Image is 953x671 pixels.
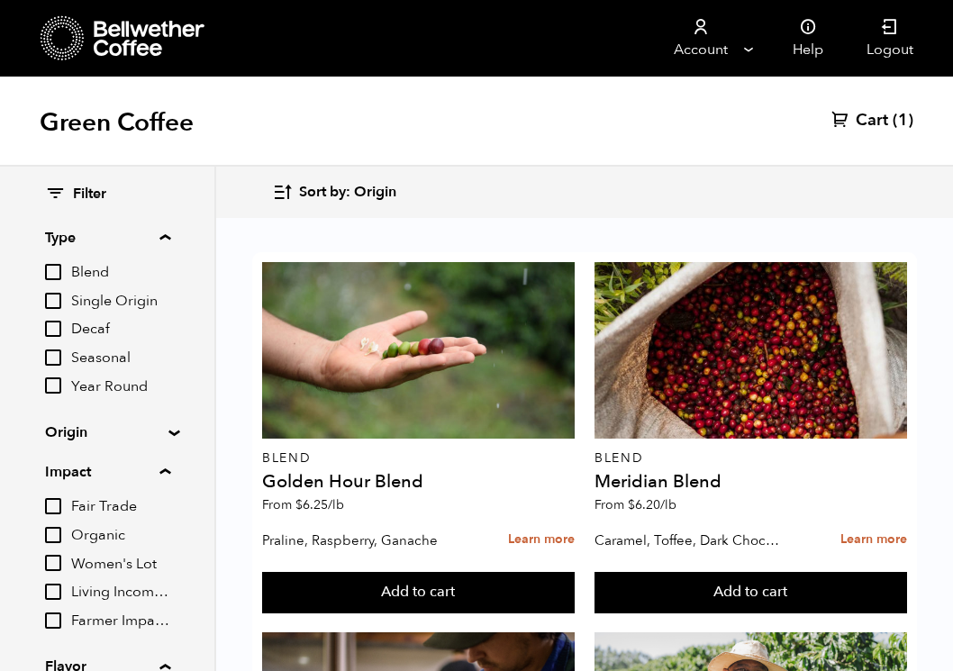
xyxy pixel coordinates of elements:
input: Living Income Pricing [45,584,61,600]
h1: Green Coffee [40,106,194,139]
span: Filter [73,185,106,204]
span: Living Income Pricing [71,583,170,603]
input: Blend [45,264,61,280]
span: From [594,496,676,513]
span: Sort by: Origin [299,183,396,203]
span: Year Round [71,377,170,397]
span: $ [295,496,303,513]
span: $ [628,496,635,513]
h4: Meridian Blend [594,473,907,491]
span: (1) [893,110,913,131]
span: From [262,496,344,513]
input: Year Round [45,377,61,394]
button: Add to cart [594,572,907,613]
span: Organic [71,526,170,546]
button: Add to cart [262,572,575,613]
span: Fair Trade [71,497,170,517]
summary: Origin [45,422,169,443]
span: /lb [328,496,344,513]
input: Single Origin [45,293,61,309]
summary: Impact [45,461,170,483]
p: Praline, Raspberry, Ganache [262,527,449,554]
span: Blend [71,263,170,283]
span: Seasonal [71,349,170,368]
a: Cart (1) [831,110,913,131]
input: Organic [45,527,61,543]
input: Decaf [45,321,61,337]
input: Women's Lot [45,555,61,571]
input: Seasonal [45,349,61,366]
span: /lb [660,496,676,513]
a: Learn more [840,521,907,559]
a: Learn more [508,521,575,559]
bdi: 6.25 [295,496,344,513]
span: Single Origin [71,292,170,312]
span: Cart [856,110,888,131]
h4: Golden Hour Blend [262,473,575,491]
p: Blend [262,452,575,465]
input: Fair Trade [45,498,61,514]
span: Decaf [71,320,170,340]
p: Caramel, Toffee, Dark Chocolate [594,527,782,554]
span: Farmer Impact Fund [71,612,170,631]
summary: Type [45,227,170,249]
span: Women's Lot [71,555,170,575]
input: Farmer Impact Fund [45,612,61,629]
bdi: 6.20 [628,496,676,513]
p: Blend [594,452,907,465]
button: Sort by: Origin [272,171,396,213]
